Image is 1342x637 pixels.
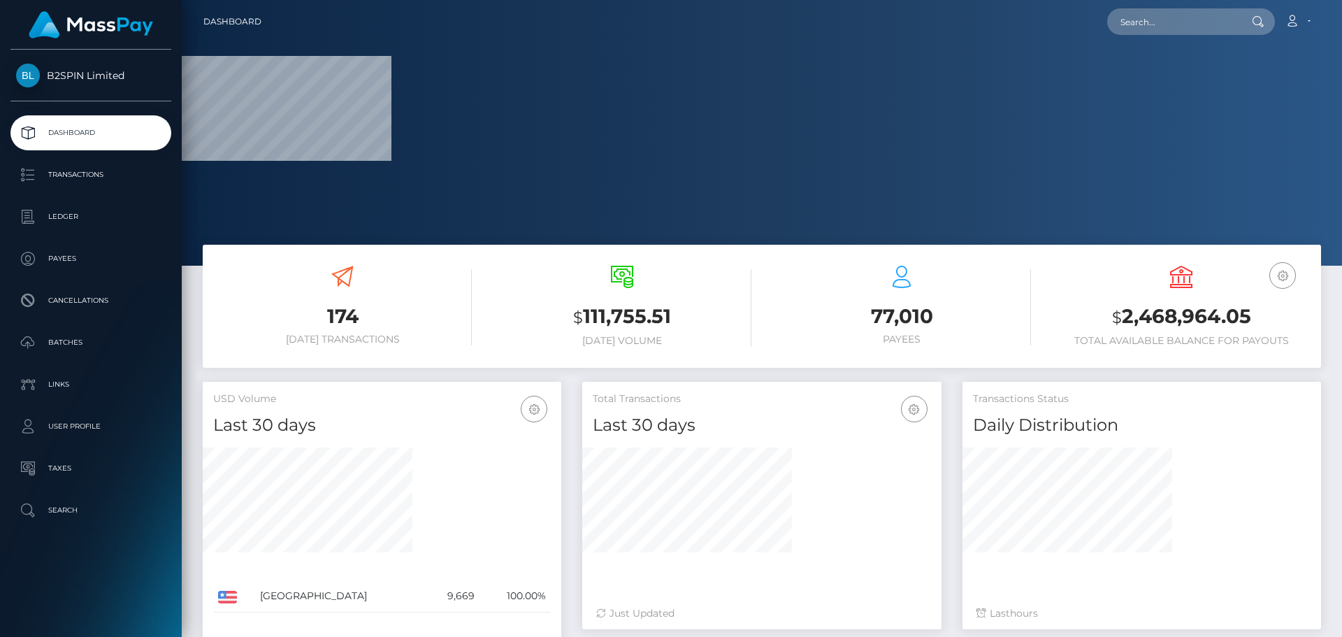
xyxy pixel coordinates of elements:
input: Search... [1107,8,1239,35]
small: $ [1112,308,1122,327]
p: Payees [16,248,166,269]
td: 100.00% [479,580,551,613]
h5: Transactions Status [973,392,1311,406]
img: MassPay Logo [29,11,153,38]
div: Just Updated [596,606,927,621]
small: $ [573,308,583,327]
a: Dashboard [203,7,261,36]
p: Batches [16,332,166,353]
p: Ledger [16,206,166,227]
h3: 174 [213,303,472,330]
p: Cancellations [16,290,166,311]
h4: Last 30 days [213,413,551,438]
h6: Payees [772,334,1031,345]
a: Cancellations [10,283,171,318]
p: User Profile [16,416,166,437]
span: B2SPIN Limited [10,69,171,82]
h5: Total Transactions [593,392,930,406]
td: 9,669 [426,580,479,613]
p: Transactions [16,164,166,185]
h3: 111,755.51 [493,303,751,331]
a: Transactions [10,157,171,192]
a: Taxes [10,451,171,486]
h4: Daily Distribution [973,413,1311,438]
td: [GEOGRAPHIC_DATA] [255,580,426,613]
a: Payees [10,241,171,276]
img: B2SPIN Limited [16,64,40,87]
h4: Last 30 days [593,413,930,438]
h3: 77,010 [772,303,1031,330]
p: Search [16,500,166,521]
a: Search [10,493,171,528]
h6: Total Available Balance for Payouts [1052,335,1311,347]
a: Dashboard [10,115,171,150]
h6: [DATE] Transactions [213,334,472,345]
a: Ledger [10,199,171,234]
p: Dashboard [16,122,166,143]
h6: [DATE] Volume [493,335,751,347]
a: User Profile [10,409,171,444]
h5: USD Volume [213,392,551,406]
h3: 2,468,964.05 [1052,303,1311,331]
a: Links [10,367,171,402]
div: Last hours [976,606,1307,621]
p: Links [16,374,166,395]
p: Taxes [16,458,166,479]
a: Batches [10,325,171,360]
img: US.png [218,591,237,603]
